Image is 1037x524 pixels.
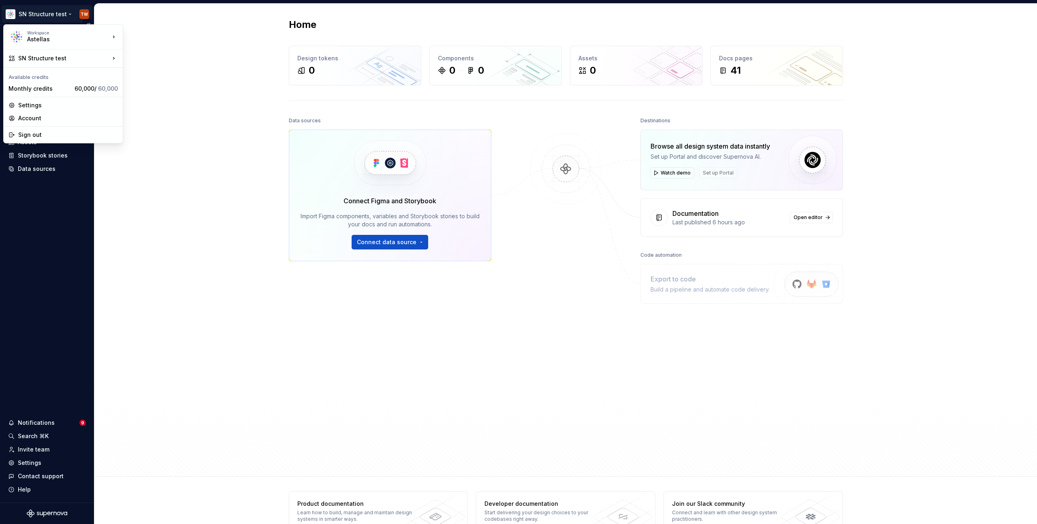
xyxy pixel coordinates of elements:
img: b2369ad3-f38c-46c1-b2a2-f2452fdbdcd2.png [9,30,24,44]
div: Monthly credits [9,85,71,93]
div: Workspace [27,30,110,35]
div: SN Structure test [18,54,110,62]
div: Sign out [18,131,118,139]
div: Settings [18,101,118,109]
span: 60,000 / [75,85,118,92]
div: Available credits [5,69,121,82]
div: Astellas [27,35,96,43]
div: Account [18,114,118,122]
span: 60,000 [98,85,118,92]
